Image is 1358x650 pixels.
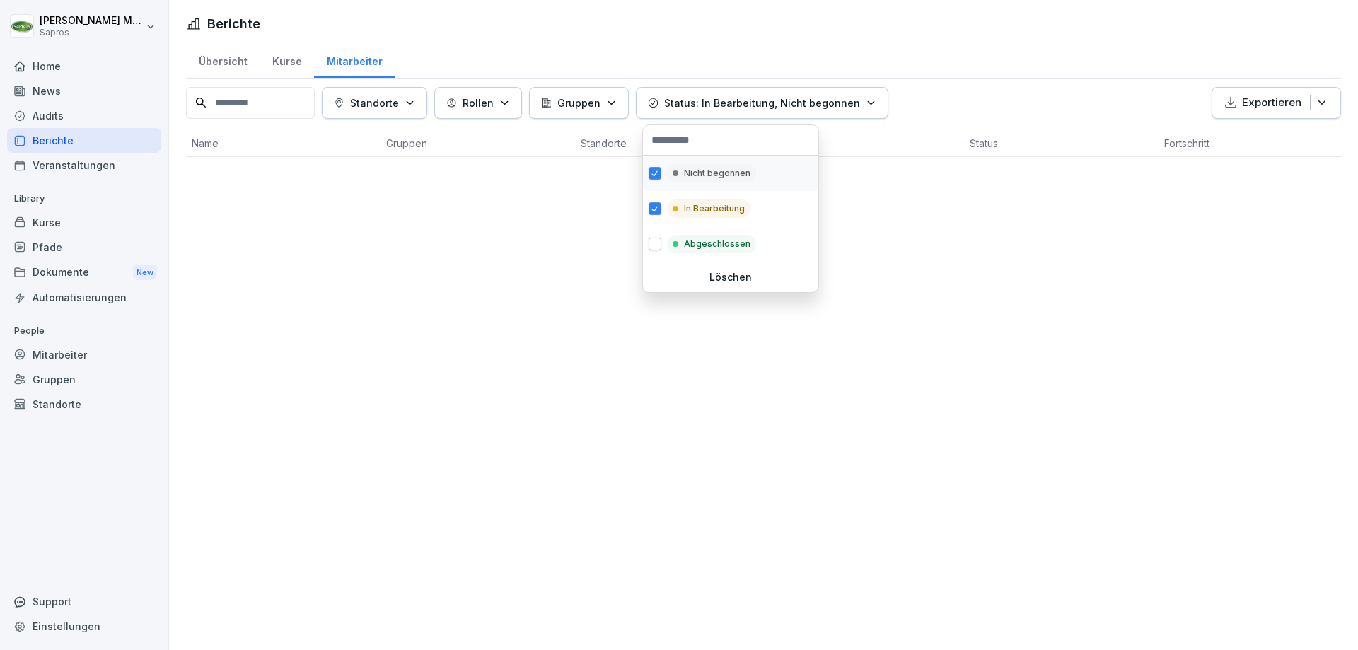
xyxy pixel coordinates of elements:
p: Abgeschlossen [684,238,750,250]
p: Löschen [649,271,813,284]
p: Status: In Bearbeitung, Nicht begonnen [664,95,860,110]
p: Gruppen [557,95,600,110]
p: Exportieren [1242,95,1301,111]
p: Standorte [350,95,399,110]
p: In Bearbeitung [684,202,745,215]
p: Rollen [463,95,494,110]
p: Nicht begonnen [684,167,750,180]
